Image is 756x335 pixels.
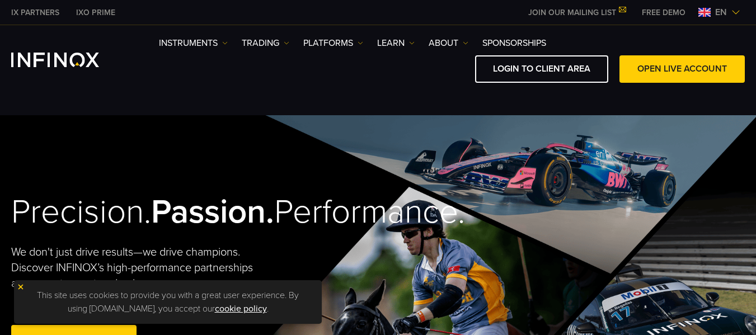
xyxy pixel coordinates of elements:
[619,55,745,83] a: OPEN LIVE ACCOUNT
[633,7,694,18] a: INFINOX MENU
[520,8,633,17] a: JOIN OUR MAILING LIST
[159,36,228,50] a: Instruments
[377,36,415,50] a: Learn
[242,36,289,50] a: TRADING
[11,53,125,67] a: INFINOX Logo
[711,6,731,19] span: en
[20,286,316,318] p: This site uses cookies to provide you with a great user experience. By using [DOMAIN_NAME], you a...
[11,192,341,233] h2: Precision. Performance.
[68,7,124,18] a: INFINOX
[429,36,468,50] a: ABOUT
[482,36,546,50] a: SPONSORSHIPS
[475,55,608,83] a: LOGIN TO CLIENT AREA
[215,303,267,314] a: cookie policy
[151,192,274,232] strong: Passion.
[303,36,363,50] a: PLATFORMS
[11,244,275,291] p: We don't just drive results—we drive champions. Discover INFINOX’s high-performance partnerships ...
[17,283,25,291] img: yellow close icon
[3,7,68,18] a: INFINOX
